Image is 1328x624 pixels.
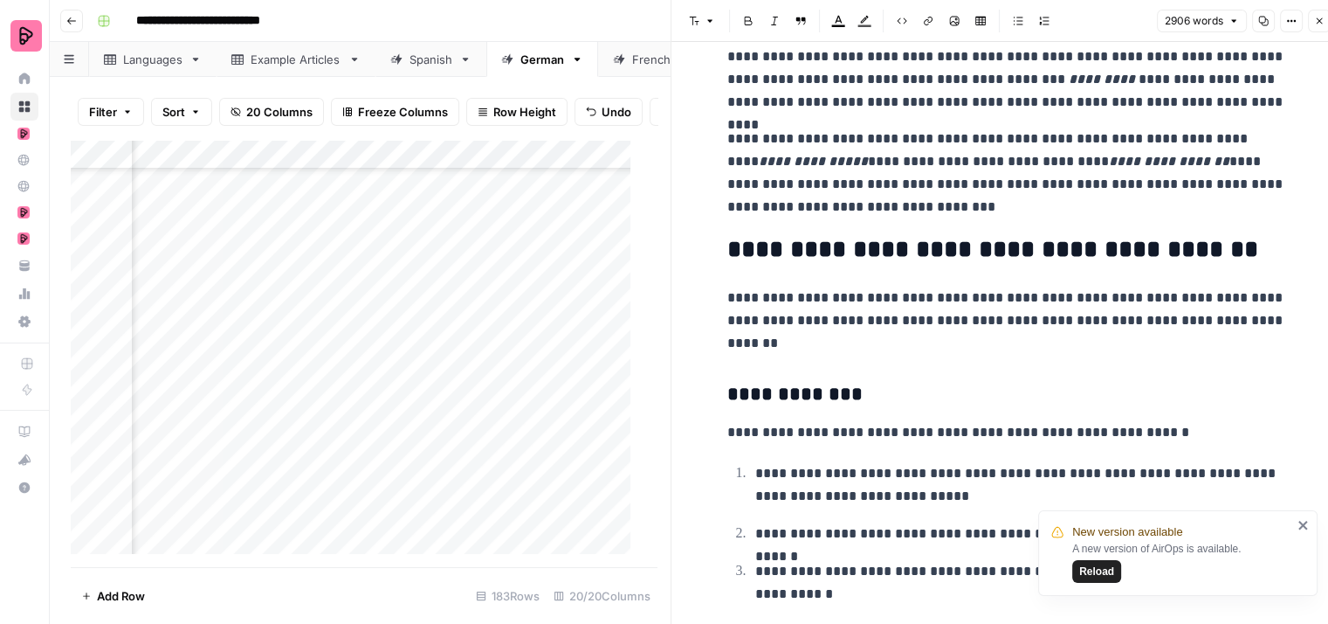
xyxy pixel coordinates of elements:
[10,20,42,52] img: Preply Logo
[1072,523,1182,541] span: New version available
[358,103,448,121] span: Freeze Columns
[486,42,598,77] a: German
[520,51,564,68] div: German
[1072,560,1121,583] button: Reload
[71,582,155,610] button: Add Row
[251,51,341,68] div: Example Articles
[10,280,38,308] a: Usage
[575,98,643,126] button: Undo
[375,42,486,77] a: Spanish
[10,474,38,502] button: Help + Support
[10,65,38,93] a: Home
[1157,10,1247,32] button: 2906 words
[602,103,631,121] span: Undo
[1072,541,1292,583] div: A new version of AirOps is available.
[10,308,38,336] a: Settings
[97,587,145,605] span: Add Row
[123,51,182,68] div: Languages
[632,51,671,68] div: French
[17,206,30,218] img: mhz6d65ffplwgtj76gcfkrq5icux
[17,232,30,245] img: mhz6d65ffplwgtj76gcfkrq5icux
[10,252,38,280] a: Your Data
[10,418,38,446] a: AirOps Academy
[469,582,547,610] div: 183 Rows
[1165,13,1223,29] span: 2906 words
[598,42,705,77] a: French
[547,582,657,610] div: 20/20 Columns
[217,42,375,77] a: Example Articles
[10,14,38,58] button: Workspace: Preply
[89,42,217,77] a: Languages
[466,98,568,126] button: Row Height
[151,98,212,126] button: Sort
[1297,518,1310,532] button: close
[331,98,459,126] button: Freeze Columns
[17,128,30,140] img: mhz6d65ffplwgtj76gcfkrq5icux
[246,103,313,121] span: 20 Columns
[219,98,324,126] button: 20 Columns
[162,103,185,121] span: Sort
[78,98,144,126] button: Filter
[493,103,556,121] span: Row Height
[10,446,38,474] button: What's new?
[89,103,117,121] span: Filter
[10,93,38,121] a: Browse
[11,447,38,473] div: What's new?
[1079,564,1114,579] span: Reload
[409,51,452,68] div: Spanish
